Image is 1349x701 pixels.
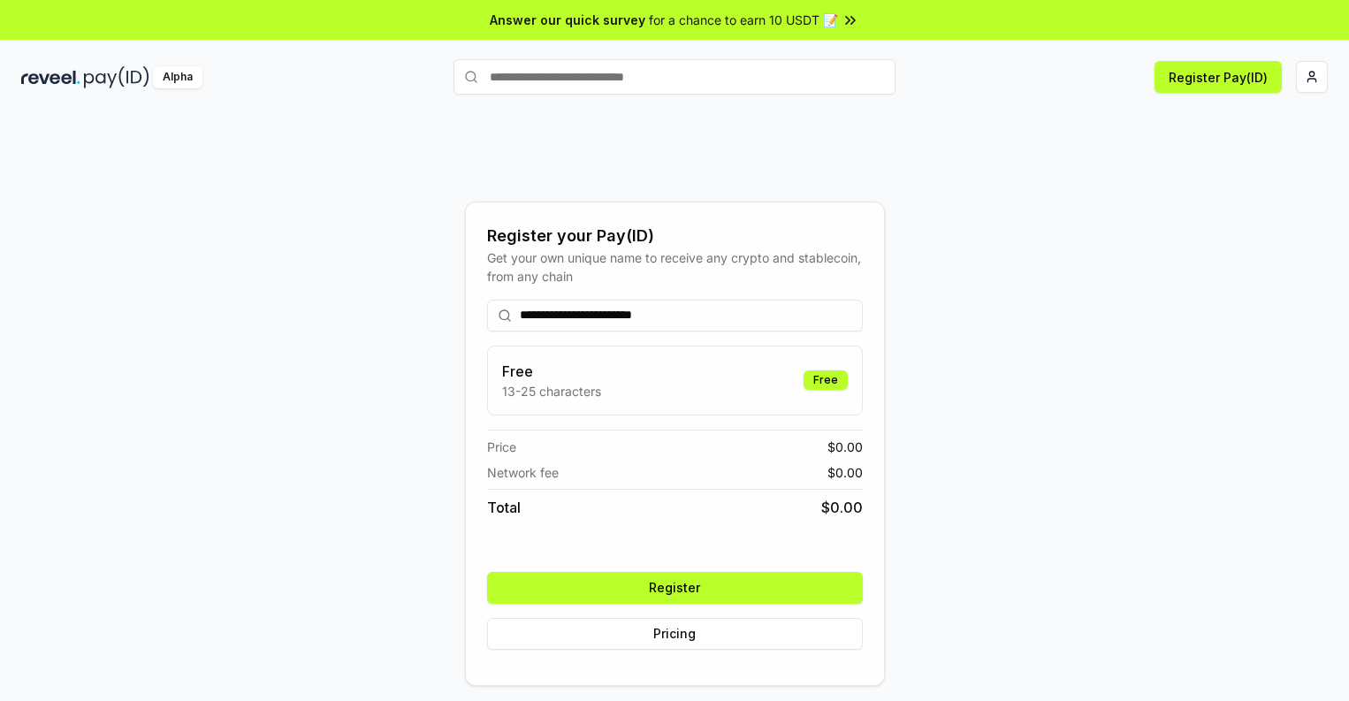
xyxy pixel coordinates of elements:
[490,11,645,29] span: Answer our quick survey
[487,224,863,248] div: Register your Pay(ID)
[21,66,80,88] img: reveel_dark
[1155,61,1282,93] button: Register Pay(ID)
[84,66,149,88] img: pay_id
[487,248,863,286] div: Get your own unique name to receive any crypto and stablecoin, from any chain
[487,463,559,482] span: Network fee
[502,361,601,382] h3: Free
[487,497,521,518] span: Total
[487,618,863,650] button: Pricing
[502,382,601,400] p: 13-25 characters
[153,66,202,88] div: Alpha
[804,370,848,390] div: Free
[649,11,838,29] span: for a chance to earn 10 USDT 📝
[821,497,863,518] span: $ 0.00
[827,463,863,482] span: $ 0.00
[487,438,516,456] span: Price
[827,438,863,456] span: $ 0.00
[487,572,863,604] button: Register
